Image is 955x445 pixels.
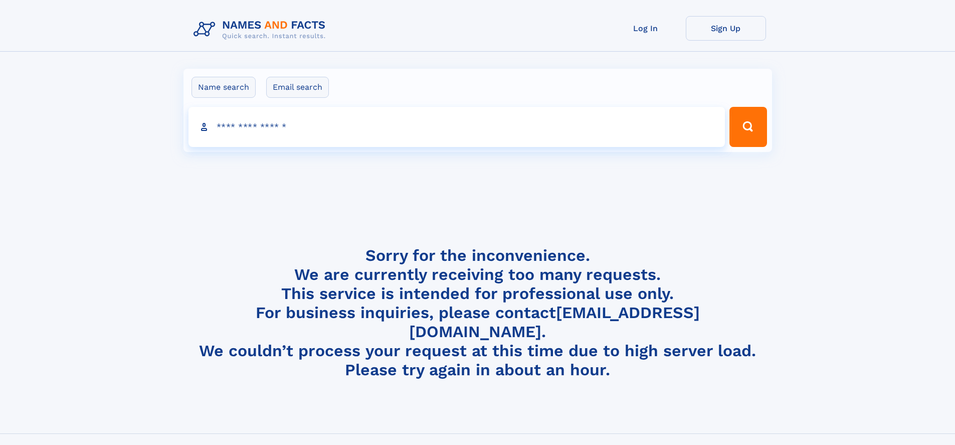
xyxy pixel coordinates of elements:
[606,16,686,41] a: Log In
[192,77,256,98] label: Name search
[266,77,329,98] label: Email search
[409,303,700,341] a: [EMAIL_ADDRESS][DOMAIN_NAME]
[189,246,766,380] h4: Sorry for the inconvenience. We are currently receiving too many requests. This service is intend...
[189,16,334,43] img: Logo Names and Facts
[686,16,766,41] a: Sign Up
[729,107,767,147] button: Search Button
[188,107,725,147] input: search input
